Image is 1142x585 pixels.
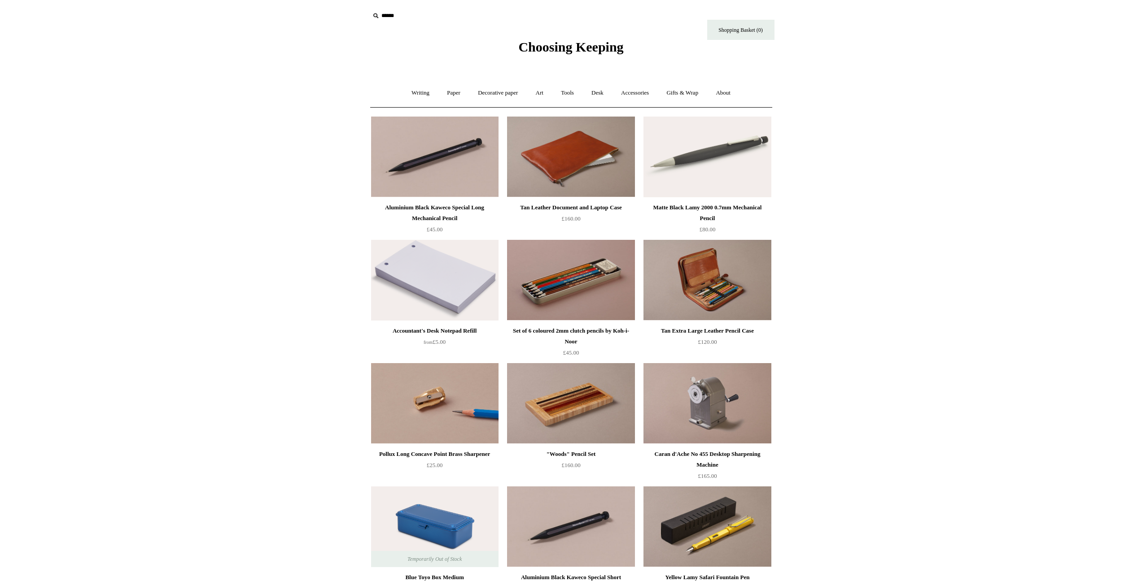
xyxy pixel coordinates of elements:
[470,81,526,105] a: Decorative paper
[373,325,496,336] div: Accountant's Desk Notepad Refill
[371,325,499,362] a: Accountant's Desk Notepad Refill from£5.00
[507,117,634,197] img: Tan Leather Document and Laptop Case
[424,338,446,345] span: £5.00
[371,363,499,444] img: Pollux Long Concave Point Brass Sharpener
[398,551,471,567] span: Temporarily Out of Stock
[507,240,634,321] a: Set of 6 coloured 2mm clutch pencils by Koh-i-Noor Set of 6 coloured 2mm clutch pencils by Koh-i-...
[371,117,499,197] img: Aluminium Black Kaweco Special Long Mechanical Pencil
[643,325,771,362] a: Tan Extra Large Leather Pencil Case £120.00
[646,572,769,583] div: Yellow Lamy Safari Fountain Pen
[553,81,582,105] a: Tools
[643,117,771,197] img: Matte Black Lamy 2000 0.7mm Mechanical Pencil
[373,449,496,459] div: Pollux Long Concave Point Brass Sharpener
[708,81,739,105] a: About
[643,240,771,321] a: Tan Extra Large Leather Pencil Case Tan Extra Large Leather Pencil Case
[518,39,623,54] span: Choosing Keeping
[507,363,634,444] a: "Woods" Pencil Set "Woods" Pencil Set
[518,47,623,53] a: Choosing Keeping
[507,363,634,444] img: "Woods" Pencil Set
[373,202,496,224] div: Aluminium Black Kaweco Special Long Mechanical Pencil
[373,572,496,583] div: Blue Toyo Box Medium
[646,325,769,336] div: Tan Extra Large Leather Pencil Case
[643,202,771,239] a: Matte Black Lamy 2000 0.7mm Mechanical Pencil £80.00
[698,338,717,345] span: £120.00
[643,449,771,485] a: Caran d'Ache No 455 Desktop Sharpening Machine £165.00
[371,363,499,444] a: Pollux Long Concave Point Brass Sharpener Pollux Long Concave Point Brass Sharpener
[371,202,499,239] a: Aluminium Black Kaweco Special Long Mechanical Pencil £45.00
[658,81,706,105] a: Gifts & Wrap
[700,226,716,233] span: £80.00
[403,81,438,105] a: Writing
[371,486,499,567] a: Blue Toyo Box Medium Blue Toyo Box Medium Temporarily Out of Stock
[371,486,499,567] img: Blue Toyo Box Medium
[561,462,580,468] span: £160.00
[698,472,717,479] span: £165.00
[427,462,443,468] span: £25.00
[583,81,612,105] a: Desk
[643,486,771,567] a: Yellow Lamy Safari Fountain Pen Yellow Lamy Safari Fountain Pen
[643,240,771,321] img: Tan Extra Large Leather Pencil Case
[507,240,634,321] img: Set of 6 coloured 2mm clutch pencils by Koh-i-Noor
[371,240,499,321] a: Accountant's Desk Notepad Refill Accountant's Desk Notepad Refill
[643,486,771,567] img: Yellow Lamy Safari Fountain Pen
[643,363,771,444] img: Caran d'Ache No 455 Desktop Sharpening Machine
[707,20,774,40] a: Shopping Basket (0)
[561,215,580,222] span: £160.00
[439,81,468,105] a: Paper
[509,449,632,459] div: "Woods" Pencil Set
[371,449,499,485] a: Pollux Long Concave Point Brass Sharpener £25.00
[613,81,657,105] a: Accessories
[507,202,634,239] a: Tan Leather Document and Laptop Case £160.00
[507,117,634,197] a: Tan Leather Document and Laptop Case Tan Leather Document and Laptop Case
[371,117,499,197] a: Aluminium Black Kaweco Special Long Mechanical Pencil Aluminium Black Kaweco Special Long Mechani...
[563,349,579,356] span: £45.00
[507,486,634,567] a: Aluminium Black Kaweco Special Short Mechanical Pencil Aluminium Black Kaweco Special Short Mecha...
[507,486,634,567] img: Aluminium Black Kaweco Special Short Mechanical Pencil
[507,449,634,485] a: "Woods" Pencil Set £160.00
[427,226,443,233] span: £45.00
[528,81,551,105] a: Art
[424,340,433,345] span: from
[643,117,771,197] a: Matte Black Lamy 2000 0.7mm Mechanical Pencil Matte Black Lamy 2000 0.7mm Mechanical Pencil
[646,202,769,224] div: Matte Black Lamy 2000 0.7mm Mechanical Pencil
[646,449,769,470] div: Caran d'Ache No 455 Desktop Sharpening Machine
[643,363,771,444] a: Caran d'Ache No 455 Desktop Sharpening Machine Caran d'Ache No 455 Desktop Sharpening Machine
[509,325,632,347] div: Set of 6 coloured 2mm clutch pencils by Koh-i-Noor
[507,325,634,362] a: Set of 6 coloured 2mm clutch pencils by Koh-i-Noor £45.00
[371,240,499,321] img: Accountant's Desk Notepad Refill
[509,202,632,213] div: Tan Leather Document and Laptop Case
